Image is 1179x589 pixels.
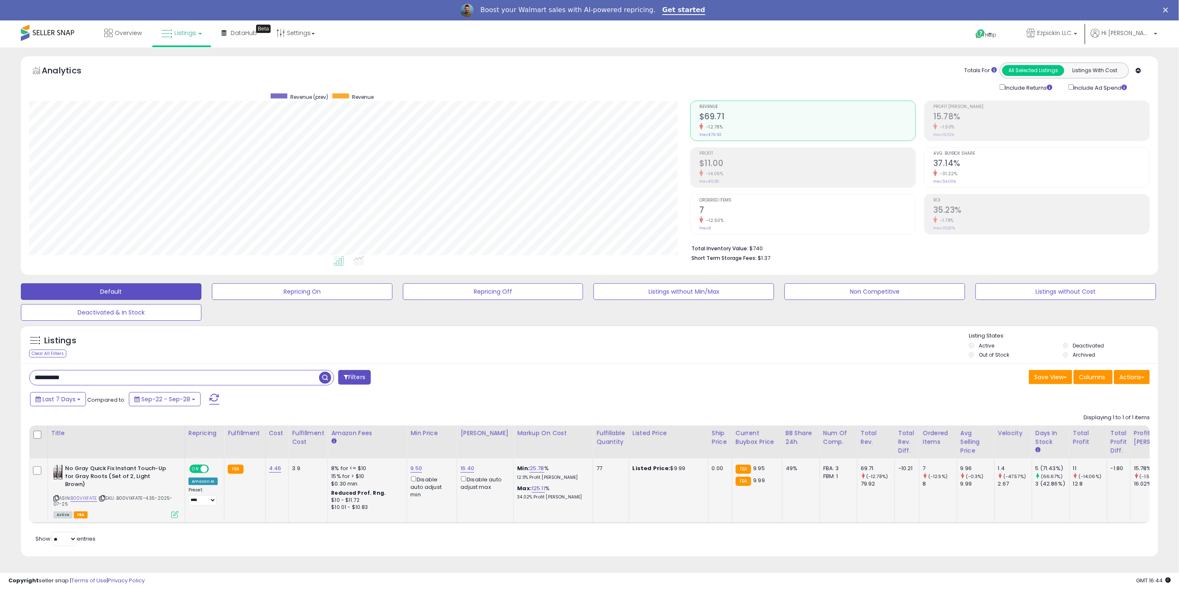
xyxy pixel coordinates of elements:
[753,476,765,484] span: 9.99
[292,429,324,446] div: Fulfillment Cost
[517,484,532,492] b: Max:
[331,473,400,480] div: 15% for > $10
[923,429,953,446] div: Ordered Items
[928,473,948,480] small: (-12.5%)
[410,429,453,438] div: Min Price
[189,478,218,485] div: Amazon AI
[975,29,985,39] i: Get Help
[736,477,751,486] small: FBA
[1111,465,1124,472] div: -1.80
[898,465,913,472] div: -10.21
[51,429,181,438] div: Title
[129,392,201,406] button: Sep-22 - Sep-28
[1139,473,1156,480] small: (-1.5%)
[1062,83,1141,92] div: Include Ad Spend
[923,465,957,472] div: 7
[933,198,1149,203] span: ROI
[691,245,748,252] b: Total Inventory Value:
[460,464,474,473] a: 16.40
[993,83,1062,92] div: Include Returns
[933,112,1149,123] h2: 15.78%
[517,464,530,472] b: Min:
[1078,473,1101,480] small: (-14.06%)
[1073,370,1113,384] button: Columns
[292,465,321,472] div: 3.9
[1073,342,1104,349] label: Deactivated
[861,480,895,488] div: 79.92
[53,495,173,507] span: | SKU: B00VIXFATE-4.35-2025-07-25
[979,342,994,349] label: Active
[269,429,285,438] div: Cost
[933,105,1149,109] span: Profit [PERSON_NAME]
[699,205,915,216] h2: 7
[44,335,76,347] h5: Listings
[42,65,98,78] h5: Analytics
[1091,29,1157,48] a: Hi [PERSON_NAME]
[699,132,721,137] small: Prev: $79.92
[1036,446,1041,454] small: Days In Stock.
[8,577,145,585] div: seller snap | |
[189,487,218,506] div: Preset:
[898,429,916,455] div: Total Rev. Diff.
[1036,429,1066,446] div: Days In Stock
[8,576,39,584] strong: Copyright
[53,465,178,517] div: ASIN:
[699,159,915,170] h2: $11.00
[212,283,392,300] button: Repricing On
[530,464,544,473] a: 25.78
[662,6,705,15] a: Get started
[699,151,915,156] span: Profit
[975,283,1156,300] button: Listings without Cost
[1073,351,1096,358] label: Archived
[861,465,895,472] div: 69.71
[1079,373,1105,381] span: Columns
[960,465,994,472] div: 9.96
[998,429,1028,438] div: Velocity
[937,171,958,177] small: -31.22%
[753,464,765,472] span: 9.95
[937,124,955,130] small: -1.50%
[736,429,779,446] div: Current Buybox Price
[269,464,282,473] a: 4.46
[933,179,956,184] small: Prev: 54.00%
[960,480,994,488] div: 9.99
[966,473,984,480] small: (-0.3%)
[786,465,813,472] div: 49%
[71,576,107,584] a: Terms of Use
[30,392,86,406] button: Last 7 Days
[189,429,221,438] div: Repricing
[1111,429,1127,455] div: Total Profit Diff.
[823,473,851,480] div: FBM: 1
[1073,480,1107,488] div: 12.8
[403,283,583,300] button: Repricing Off
[699,179,719,184] small: Prev: $12.80
[933,205,1149,216] h2: 35.23%
[331,480,400,488] div: $0.30 min
[174,29,196,37] span: Listings
[270,20,321,45] a: Settings
[87,396,126,404] span: Compared to:
[596,429,625,446] div: Fulfillable Quantity
[1037,29,1071,37] span: Ezpickin LLC
[933,159,1149,170] h2: 37.14%
[1064,65,1126,76] button: Listings With Cost
[633,465,702,472] div: $9.99
[208,466,221,473] span: OFF
[70,495,97,502] a: B00VIXFATE
[633,429,705,438] div: Listed Price
[1041,473,1063,480] small: (66.67%)
[699,226,711,231] small: Prev: 8
[703,217,724,224] small: -12.50%
[21,283,201,300] button: Default
[338,370,371,385] button: Filters
[517,494,586,500] p: 34.02% Profit [PERSON_NAME]
[410,475,450,498] div: Disable auto adjust min
[823,429,854,446] div: Num of Comp.
[228,465,243,474] small: FBA
[712,429,729,446] div: Ship Price
[215,20,263,45] a: DataHub
[784,283,965,300] button: Non Competitive
[960,429,991,455] div: Avg Selling Price
[1036,480,1069,488] div: 3 (42.86%)
[933,226,955,231] small: Prev: 35.87%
